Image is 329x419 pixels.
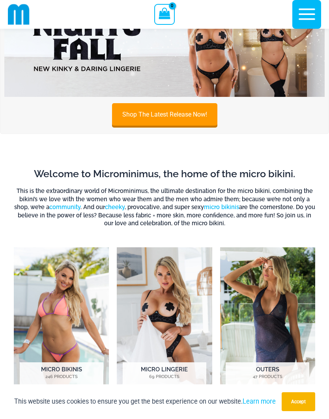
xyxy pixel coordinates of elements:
a: Visit product category Micro Bikinis [14,247,109,395]
p: This website uses cookies to ensure you get the best experience on our website. [14,396,276,407]
a: micro bikinis [204,204,239,210]
mark: 246 Products [20,374,103,380]
img: Micro Bikinis [14,247,109,395]
a: Shop The Latest Release Now! [112,103,217,126]
img: Micro Lingerie [117,247,212,395]
a: Visit product category Outers [220,247,315,395]
h2: Micro Bikinis [20,362,103,384]
a: community [49,204,80,210]
h2: Outers [226,362,309,384]
h6: This is the extraordinary world of Microminimus, the ultimate destination for the micro bikini, c... [14,187,315,227]
h2: Micro Lingerie [123,362,206,384]
a: cheeky [105,204,125,210]
a: View Shopping Cart, empty [154,4,174,24]
img: Outers [220,247,315,395]
mark: 47 Products [226,374,309,380]
button: Accept [282,392,315,411]
img: cropped mm emblem [8,4,30,25]
mark: 69 Products [123,374,206,380]
a: Learn more [243,398,276,405]
a: Visit product category Micro Lingerie [117,247,212,395]
h2: Welcome to Microminimus, the home of the micro bikini. [14,167,315,180]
